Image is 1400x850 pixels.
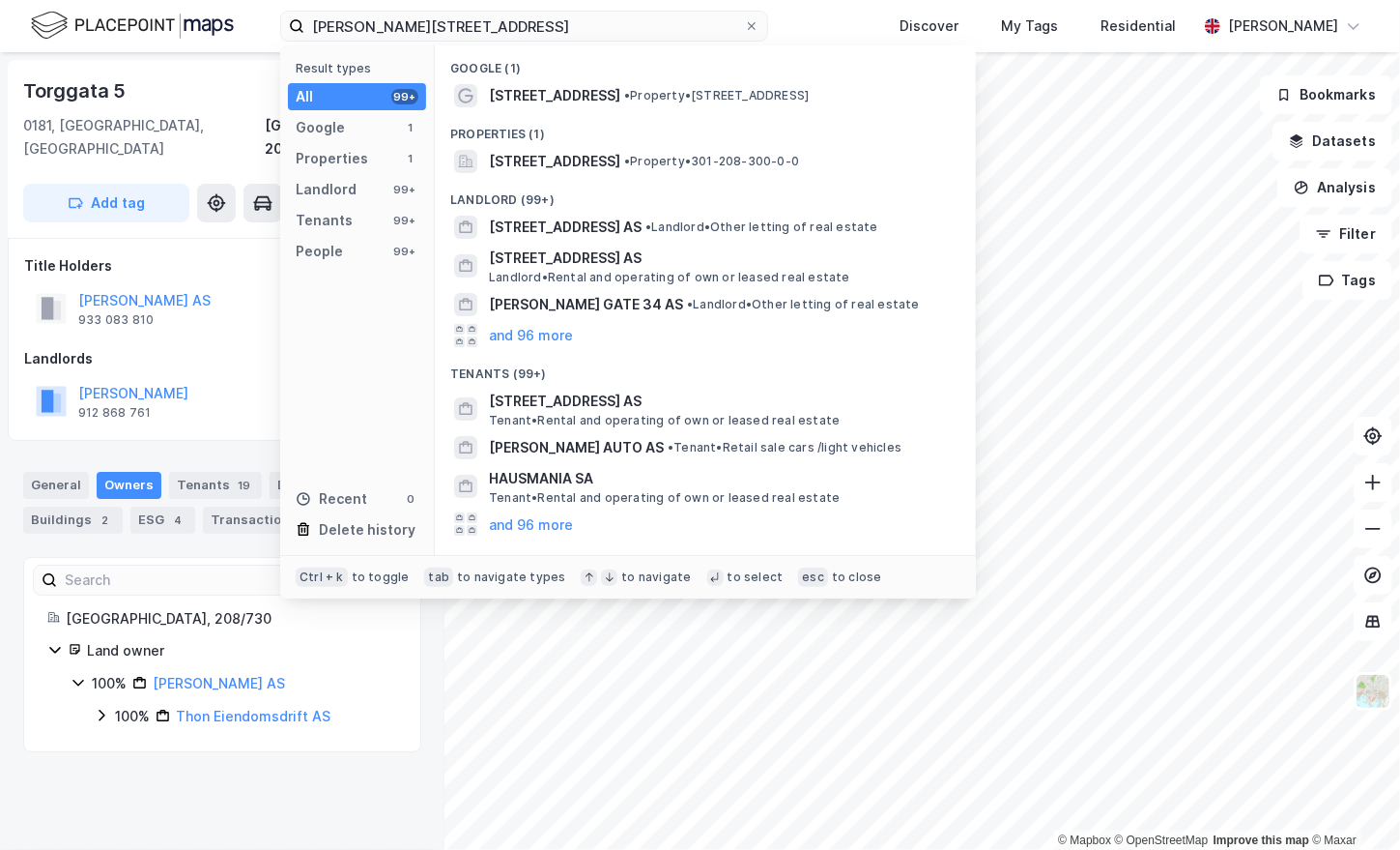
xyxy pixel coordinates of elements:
button: Add tag [23,184,189,222]
div: to toggle [352,570,410,585]
button: and 96 more [489,513,573,536]
div: Torggata 5 [23,75,129,106]
div: Recent [296,487,367,511]
span: • [668,440,673,454]
div: ESG [130,507,195,534]
div: 0 [403,491,418,507]
div: People (99+) [435,540,976,574]
img: Z [1355,673,1391,710]
div: 1 [403,151,418,166]
div: Datasets [270,472,367,499]
div: General [23,472,89,499]
span: Landlord • Other letting of real estate [645,220,878,235]
span: [STREET_ADDRESS] AS [489,247,953,270]
div: Owners [97,472,161,499]
span: • [624,154,630,168]
div: to close [832,570,882,585]
div: 19 [234,476,254,495]
div: 912 868 761 [78,405,151,421]
div: Tenants (99+) [435,351,976,386]
a: OpenStreetMap [1115,834,1209,847]
button: Bookmarks [1260,75,1392,114]
div: Tenants [296,209,353,232]
div: to select [728,570,784,585]
span: Landlord • Other letting of real estate [687,297,920,312]
input: Search by address, cadastre, landlords, tenants or people [304,12,744,41]
span: • [624,88,630,103]
div: 1 [403,120,418,135]
div: 2 [96,511,115,530]
div: Tenants [169,472,262,499]
span: [STREET_ADDRESS] [489,150,620,173]
span: Tenant • Rental and operating of own or leased real estate [489,413,840,428]
div: [PERSON_NAME] [1228,15,1338,38]
div: Delete history [319,518,415,542]
div: to navigate types [457,570,565,585]
div: Discover [900,15,958,38]
span: • [687,297,693,311]
div: 99+ [391,244,418,259]
span: [STREET_ADDRESS] AS [489,216,642,239]
div: [GEOGRAPHIC_DATA], 208/730 [265,114,421,161]
div: Transactions [203,507,328,534]
div: 99+ [391,89,418,104]
button: and 96 more [489,324,573,347]
a: Thon Eiendomsdrift AS [176,708,330,724]
span: Tenant • Rental and operating of own or leased real estate [489,490,840,506]
button: Analysis [1277,168,1392,207]
div: Residential [1100,15,1176,38]
div: Properties (1) [435,111,976,146]
div: 100% [115,705,150,728]
a: Improve this map [1214,834,1309,847]
div: People [296,240,343,263]
div: tab [424,568,453,587]
div: to navigate [621,570,691,585]
span: Tenant • Retail sale cars /light vehicles [668,440,901,455]
div: esc [798,568,828,587]
span: Landlord • Rental and operating of own or leased real estate [489,270,850,285]
button: Tags [1302,261,1392,300]
span: Property • [STREET_ADDRESS] [624,88,809,103]
div: Google (1) [435,45,976,80]
img: logo.f888ab2527a4732fd821a326f86c7f29.svg [31,9,234,43]
span: HAUSMANIA SA [489,467,953,490]
div: 99+ [391,182,418,197]
span: [STREET_ADDRESS] AS [489,390,953,413]
div: Landlords [24,347,420,370]
div: 100% [92,672,127,695]
div: Land owner [87,639,397,662]
span: [PERSON_NAME] AUTO AS [489,436,664,459]
div: 0181, [GEOGRAPHIC_DATA], [GEOGRAPHIC_DATA] [23,114,265,161]
a: [PERSON_NAME] AS [153,675,285,691]
div: 99+ [391,213,418,228]
div: Title Holders [24,254,420,278]
div: 933 083 810 [78,312,154,328]
div: Properties [296,147,368,170]
div: All [296,85,313,108]
span: [STREET_ADDRESS] [489,84,620,107]
div: Buildings [23,507,123,534]
button: Datasets [1272,122,1392,161]
div: Chatt-widget [1303,757,1400,850]
div: Result types [296,61,426,75]
span: [PERSON_NAME] GATE 34 AS [489,293,683,316]
span: Property • 301-208-300-0-0 [624,154,799,169]
div: Ctrl + k [296,568,348,587]
button: Filter [1300,215,1392,253]
a: Mapbox [1058,834,1111,847]
div: My Tags [1001,15,1058,38]
div: Google [296,116,345,139]
div: Landlord (99+) [435,177,976,212]
span: • [645,220,651,234]
iframe: Chat Widget [1303,757,1400,850]
div: Landlord [296,178,357,201]
input: Search [57,566,288,595]
div: [GEOGRAPHIC_DATA], 208/730 [66,607,397,630]
div: 4 [168,511,187,530]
